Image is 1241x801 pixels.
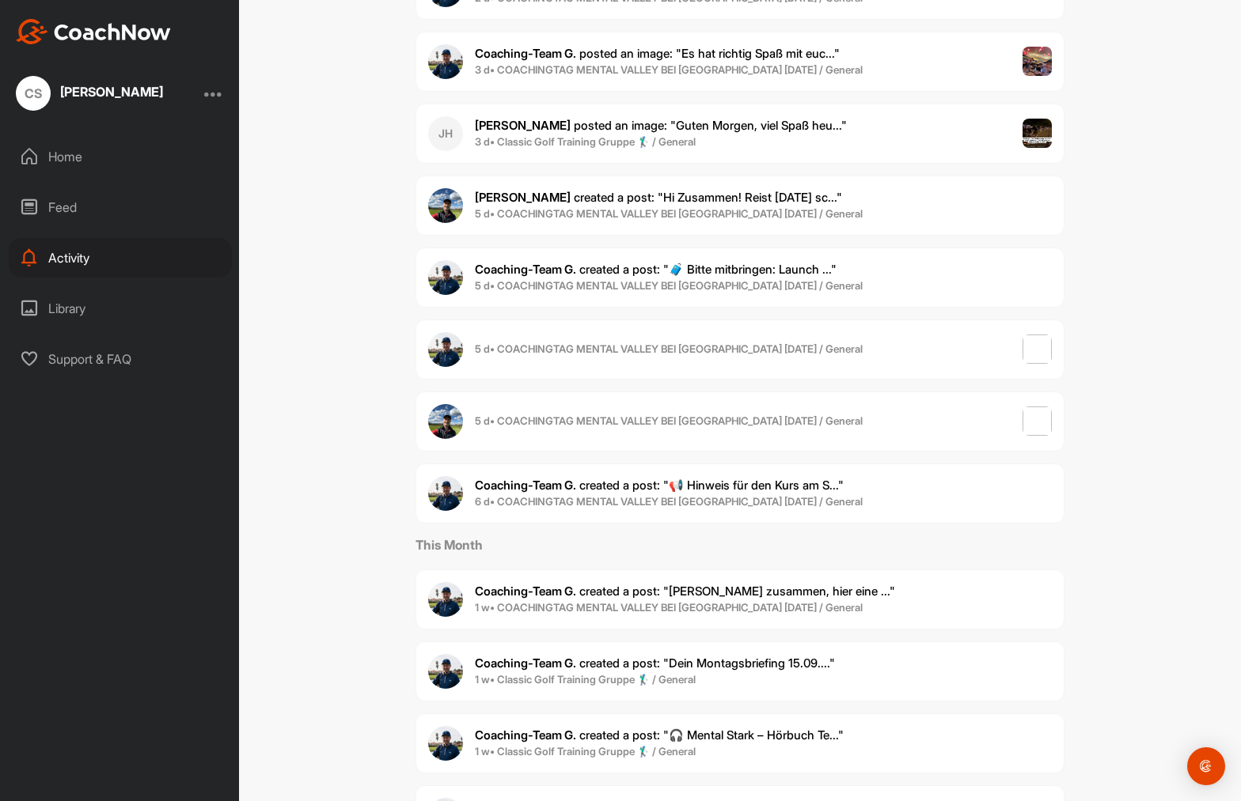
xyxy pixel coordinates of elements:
span: created a post : "Dein Montagsbriefing 15.09...." [475,656,835,671]
b: Coaching-Team G. [475,656,576,671]
img: user avatar [428,404,463,439]
img: user avatar [428,476,463,511]
img: CoachNow [16,19,171,44]
div: Feed [9,187,232,227]
img: user avatar [428,44,463,79]
img: user avatar [428,726,463,761]
img: user avatar [428,582,463,617]
b: 3 d • COACHINGTAG MENTAL VALLEY BEI [GEOGRAPHIC_DATA] [DATE] / General [475,63,863,76]
div: JH [428,116,463,151]
span: created a post : "🎧 Mental Stark – Hörbuch Te..." [475,727,844,742]
b: Coaching-Team G. [475,727,576,742]
div: Home [9,137,232,176]
img: user avatar [428,260,463,295]
img: post image [1023,119,1053,149]
b: 5 d • COACHINGTAG MENTAL VALLEY BEI [GEOGRAPHIC_DATA] [DATE] / General [475,279,863,292]
b: 1 w • COACHINGTAG MENTAL VALLEY BEI [GEOGRAPHIC_DATA] [DATE] / General [475,601,863,614]
span: created a post : "📢 Hinweis für den Kurs am S..." [475,478,844,493]
div: [PERSON_NAME] [60,85,163,98]
b: [PERSON_NAME] [475,118,571,133]
b: Coaching-Team G. [475,584,576,599]
img: user avatar [428,188,463,223]
img: user avatar [428,654,463,689]
span: created a post : "Hi Zusammen! Reist [DATE] sc..." [475,190,842,205]
div: Support & FAQ [9,339,232,379]
b: Coaching-Team G. [475,46,576,61]
label: This Month [416,535,1065,554]
span: posted an image : " Guten Morgen, viel Spaß heu... " [475,118,847,133]
b: 5 d • COACHINGTAG MENTAL VALLEY BEI [GEOGRAPHIC_DATA] [DATE] / General [475,342,863,355]
b: Coaching-Team G. [475,478,576,493]
b: 6 d • COACHINGTAG MENTAL VALLEY BEI [GEOGRAPHIC_DATA] [DATE] / General [475,495,863,508]
img: post image [1023,47,1053,77]
div: Open Intercom Messenger [1187,747,1225,785]
img: post image [1023,334,1053,365]
span: posted an image : " Es hat richtig Spaß mit euc... " [475,46,840,61]
b: 1 w • Classic Golf Training Gruppe 🏌️‍♂️ / General [475,745,696,758]
b: 5 d • COACHINGTAG MENTAL VALLEY BEI [GEOGRAPHIC_DATA] [DATE] / General [475,414,863,427]
div: Library [9,289,232,328]
b: Coaching-Team G. [475,262,576,277]
span: created a post : "[PERSON_NAME] zusammen, hier eine ..." [475,584,895,599]
b: 3 d • Classic Golf Training Gruppe 🏌️‍♂️ / General [475,135,696,148]
img: post image [1023,406,1053,436]
img: user avatar [428,332,463,367]
div: Activity [9,238,232,278]
span: created a post : "🧳 Bitte mitbringen: Launch ..." [475,262,837,277]
b: [PERSON_NAME] [475,190,571,205]
b: 1 w • Classic Golf Training Gruppe 🏌️‍♂️ / General [475,673,696,686]
div: CS [16,76,51,111]
b: 5 d • COACHINGTAG MENTAL VALLEY BEI [GEOGRAPHIC_DATA] [DATE] / General [475,207,863,220]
